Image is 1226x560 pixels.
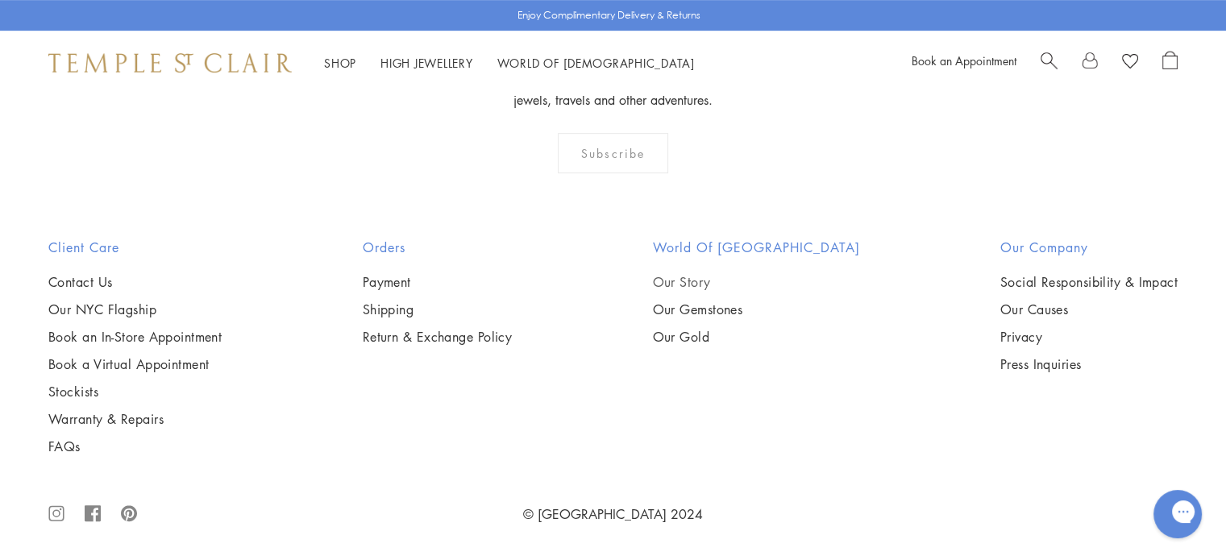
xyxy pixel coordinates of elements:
[380,55,473,71] a: High JewelleryHigh Jewellery
[48,238,222,257] h2: Client Care
[517,7,700,23] p: Enjoy Complimentary Delivery & Returns
[324,55,356,71] a: ShopShop
[652,273,859,291] a: Our Story
[48,328,222,346] a: Book an In-Store Appointment
[48,301,222,318] a: Our NYC Flagship
[363,238,513,257] h2: Orders
[1000,273,1178,291] a: Social Responsibility & Impact
[1041,51,1058,75] a: Search
[324,53,695,73] nav: Main navigation
[48,383,222,400] a: Stockists
[558,133,668,173] div: Subscribe
[1145,484,1210,544] iframe: Gorgias live chat messenger
[363,328,513,346] a: Return & Exchange Policy
[652,328,859,346] a: Our Gold
[48,410,222,428] a: Warranty & Repairs
[48,273,222,291] a: Contact Us
[1000,301,1178,318] a: Our Causes
[363,273,513,291] a: Payment
[523,505,703,523] a: © [GEOGRAPHIC_DATA] 2024
[1162,51,1178,75] a: Open Shopping Bag
[1122,51,1138,75] a: View Wishlist
[912,52,1016,68] a: Book an Appointment
[48,53,292,73] img: Temple St. Clair
[1000,355,1178,373] a: Press Inquiries
[363,301,513,318] a: Shipping
[652,301,859,318] a: Our Gemstones
[1000,238,1178,257] h2: Our Company
[652,238,859,257] h2: World of [GEOGRAPHIC_DATA]
[1000,328,1178,346] a: Privacy
[48,438,222,455] a: FAQs
[497,55,695,71] a: World of [DEMOGRAPHIC_DATA]World of [DEMOGRAPHIC_DATA]
[48,355,222,373] a: Book a Virtual Appointment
